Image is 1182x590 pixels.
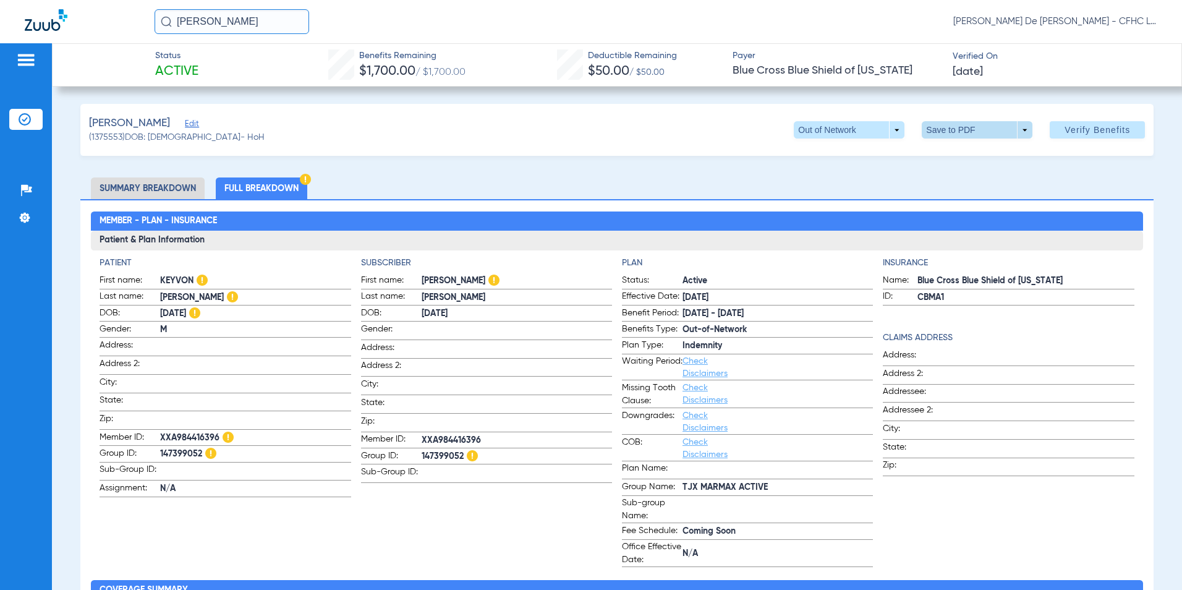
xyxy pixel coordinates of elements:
span: CBMA1 [917,291,1134,304]
span: DOB: [361,307,422,322]
span: Status [155,49,198,62]
h4: Subscriber [361,257,612,270]
span: Office Effective Date: [622,541,682,566]
span: [PERSON_NAME] De [PERSON_NAME] - CFHC Lake Wales Dental [953,15,1157,28]
span: M [160,323,351,336]
span: Coming Soon [682,525,873,538]
span: Group Name: [622,481,682,495]
span: Out-of-Network [682,323,873,336]
span: ID: [883,290,917,305]
span: KEYVON [160,275,351,288]
span: Deductible Remaining [588,49,677,62]
span: Plan Name: [622,462,682,479]
button: Out of Network [794,121,904,139]
span: Member ID: [100,431,160,446]
span: TJX MARMAX ACTIVE [682,481,873,494]
span: [PERSON_NAME] [422,275,612,288]
img: Hazard [488,275,500,286]
a: Check Disclaimers [682,411,728,432]
span: Address 2: [883,367,943,384]
img: Hazard [300,174,311,185]
span: State: [361,396,422,413]
span: / $50.00 [629,68,665,77]
span: City: [883,422,943,439]
span: First name: [361,274,422,289]
span: Status: [622,274,682,289]
span: Addressee 2: [883,404,943,421]
span: [PERSON_NAME] [89,116,170,131]
span: Waiting Period: [622,355,682,380]
span: [PERSON_NAME] [160,291,351,304]
span: / $1,700.00 [415,67,466,77]
span: [DATE] - [DATE] [682,307,873,320]
app-breakdown-title: Claims Address [883,331,1134,344]
span: [DATE] [953,64,983,80]
span: [PERSON_NAME] [422,291,612,304]
span: Benefits Type: [622,323,682,338]
a: Check Disclaimers [682,438,728,459]
span: Benefits Remaining [359,49,466,62]
span: [DATE] [160,307,351,320]
span: Fee Schedule: [622,524,682,539]
span: Edit [185,119,196,131]
span: City: [361,378,422,395]
img: Hazard [223,432,234,443]
span: Last name: [361,290,422,305]
span: Payer [733,49,942,62]
span: $50.00 [588,65,629,78]
li: Full Breakdown [216,177,307,199]
li: Summary Breakdown [91,177,205,199]
h2: Member - Plan - Insurance [91,212,1143,231]
span: Active [682,275,873,288]
span: Assignment: [100,482,160,497]
span: N/A [682,547,873,560]
span: Verified On [953,50,1162,63]
h4: Insurance [883,257,1134,270]
span: $1,700.00 [359,65,415,78]
span: [DATE] [422,307,612,320]
span: Gender: [100,323,160,338]
span: Sub-Group ID: [361,466,422,482]
span: Effective Date: [622,290,682,305]
span: State: [883,441,943,458]
span: Address 2: [100,357,160,374]
span: [DATE] [682,291,873,304]
span: Name: [883,274,917,289]
span: N/A [160,482,351,495]
span: Downgrades: [622,409,682,434]
span: Plan Type: [622,339,682,354]
span: Address: [100,339,160,356]
span: Verify Benefits [1065,125,1130,135]
span: Missing Tooth Clause: [622,382,682,408]
div: Chat Widget [1120,531,1182,590]
span: 147399052 [422,450,612,463]
img: Hazard [227,291,238,302]
span: DOB: [100,307,160,322]
span: Member ID: [361,433,422,448]
span: City: [100,376,160,393]
span: Zip: [361,415,422,432]
span: Indemnity [682,340,873,353]
img: Hazard [189,307,200,319]
span: Group ID: [361,450,422,464]
input: Search for patients [155,9,309,34]
h4: Patient [100,257,351,270]
span: Blue Cross Blue Shield of [US_STATE] [733,63,942,79]
span: COB: [622,436,682,461]
span: Gender: [361,323,422,340]
button: Save to PDF [922,121,1032,139]
span: Sub-Group ID: [100,463,160,480]
img: Hazard [197,275,208,286]
img: hamburger-icon [16,53,36,67]
img: Hazard [467,450,478,461]
h4: Plan [622,257,873,270]
span: First name: [100,274,160,289]
span: Address 2: [361,359,422,376]
span: Active [155,63,198,80]
img: Search Icon [161,16,172,27]
span: Zip: [100,413,160,429]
